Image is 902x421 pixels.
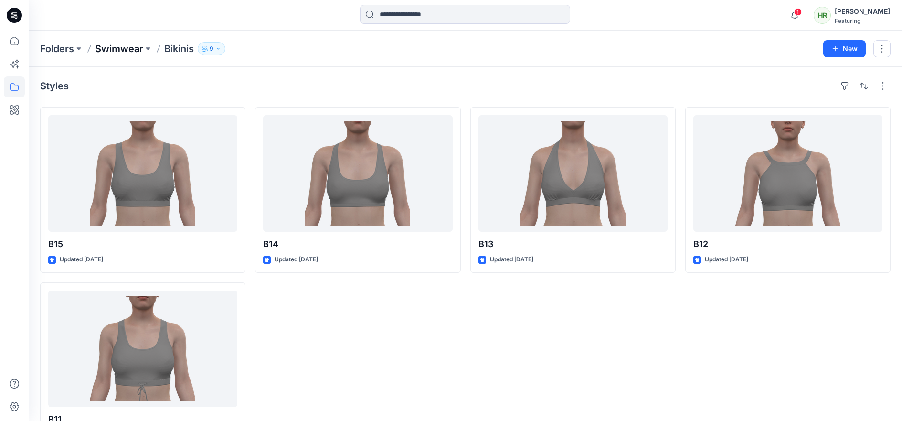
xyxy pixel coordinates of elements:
[48,115,237,232] a: B15
[835,6,890,17] div: [PERSON_NAME]
[693,115,882,232] a: B12
[705,255,748,265] p: Updated [DATE]
[164,42,194,55] p: Bikinis
[693,237,882,251] p: B12
[198,42,225,55] button: 9
[48,291,237,407] a: B11
[823,40,866,57] button: New
[60,255,103,265] p: Updated [DATE]
[814,7,831,24] div: HR
[275,255,318,265] p: Updated [DATE]
[794,8,802,16] span: 1
[478,115,668,232] a: B13
[48,237,237,251] p: B15
[40,80,69,92] h4: Styles
[478,237,668,251] p: B13
[835,17,890,24] div: Featuring
[263,237,452,251] p: B14
[210,43,213,54] p: 9
[490,255,533,265] p: Updated [DATE]
[263,115,452,232] a: B14
[40,42,74,55] a: Folders
[95,42,143,55] a: Swimwear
